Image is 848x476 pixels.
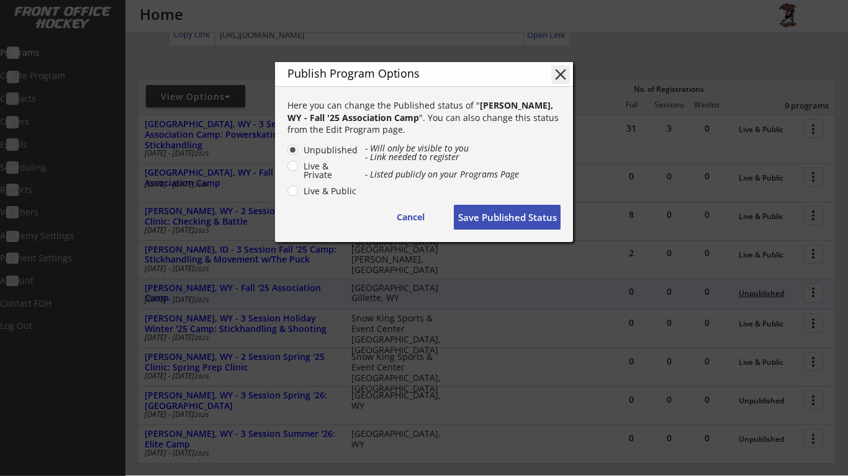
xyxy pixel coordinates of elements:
[454,205,561,230] button: Save Published Status
[379,205,441,230] button: Cancel
[300,187,358,195] label: Live & Public
[287,99,556,123] strong: [PERSON_NAME], WY - Fall '25 Association Camp
[300,146,358,155] label: Unpublished
[365,144,561,179] div: - Will only be visible to you - Link needed to register - Listed publicly on your Programs Page
[300,162,358,179] label: Live & Private
[551,65,570,84] button: close
[287,68,532,79] div: Publish Program Options
[287,99,561,136] div: Here you can change the Published status of " ". You can also change this status from the Edit Pr...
